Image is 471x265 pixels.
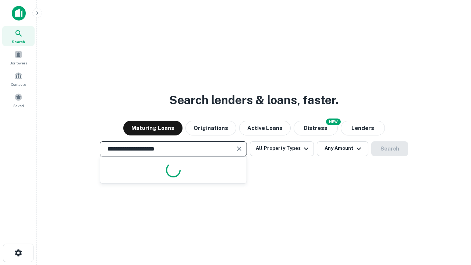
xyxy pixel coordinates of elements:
button: Active Loans [239,121,291,135]
h3: Search lenders & loans, faster. [169,91,339,109]
button: Clear [234,144,244,154]
button: Lenders [341,121,385,135]
a: Search [2,26,35,46]
span: Borrowers [10,60,27,66]
button: Maturing Loans [123,121,183,135]
a: Contacts [2,69,35,89]
button: Any Amount [317,141,368,156]
span: Search [12,39,25,45]
iframe: Chat Widget [434,206,471,241]
a: Saved [2,90,35,110]
span: Saved [13,103,24,109]
div: NEW [326,119,341,125]
button: Originations [185,121,236,135]
span: Contacts [11,81,26,87]
button: All Property Types [250,141,314,156]
button: Search distressed loans with lien and other non-mortgage details. [294,121,338,135]
a: Borrowers [2,47,35,67]
img: capitalize-icon.png [12,6,26,21]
